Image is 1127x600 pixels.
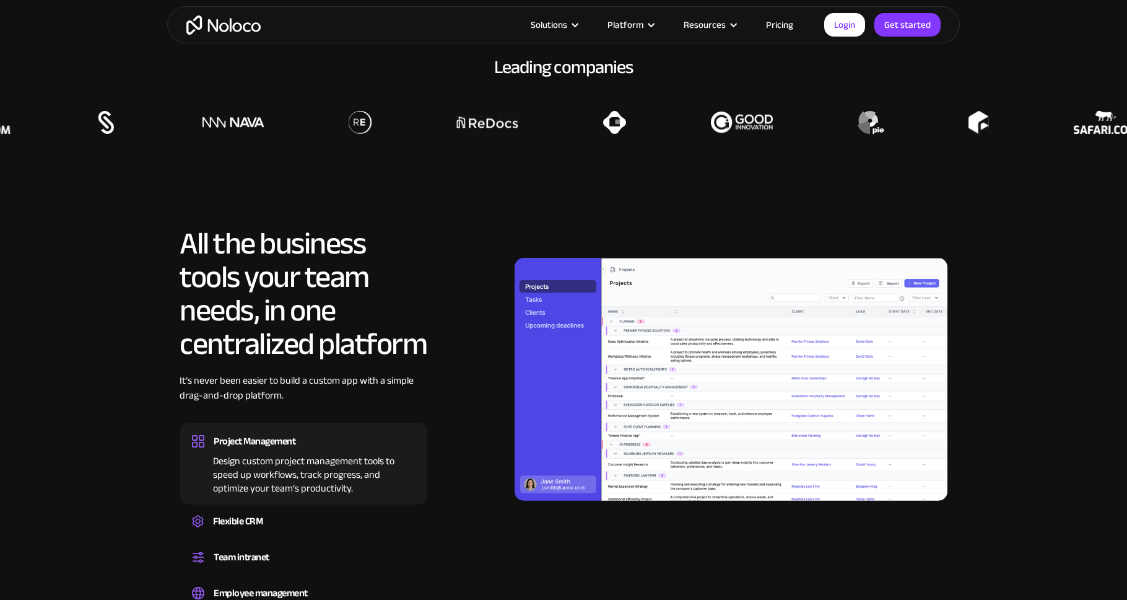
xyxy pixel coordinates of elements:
[192,451,415,495] div: Design custom project management tools to speed up workflows, track progress, and optimize your t...
[684,17,726,33] div: Resources
[192,567,415,570] div: Set up a central space for your team to collaborate, share information, and stay up to date on co...
[214,548,269,567] div: Team intranet
[186,15,261,35] a: home
[592,17,668,33] div: Platform
[214,432,295,451] div: Project Management
[824,13,865,37] a: Login
[180,373,427,421] div: It’s never been easier to build a custom app with a simple drag-and-drop platform.
[192,531,415,534] div: Create a custom CRM that you can adapt to your business’s needs, centralize your workflows, and m...
[751,17,809,33] a: Pricing
[874,13,941,37] a: Get started
[668,17,751,33] div: Resources
[213,512,263,531] div: Flexible CRM
[515,17,592,33] div: Solutions
[607,17,643,33] div: Platform
[531,17,567,33] div: Solutions
[180,227,427,361] h2: All the business tools your team needs, in one centralized platform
